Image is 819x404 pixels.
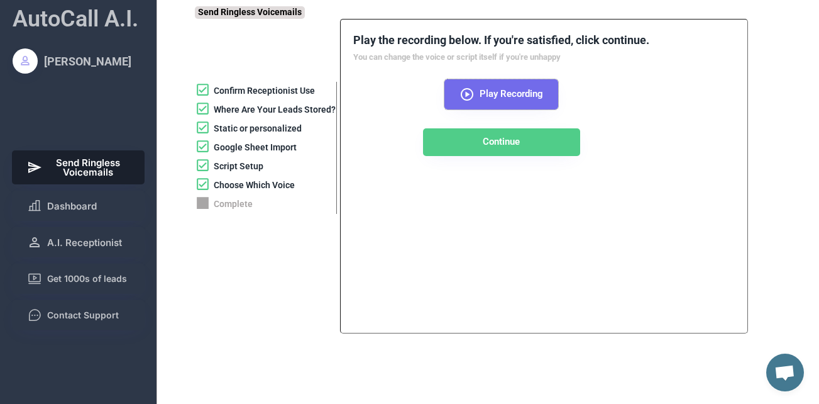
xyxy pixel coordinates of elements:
[214,123,302,135] div: Static or personalized
[44,53,131,69] div: [PERSON_NAME]
[214,85,315,98] div: Confirm Receptionist Use
[353,33,649,47] font: Play the recording below. If you're satisfied, click continue.
[12,150,145,184] button: Send Ringless Voicemails
[214,198,253,211] div: Complete
[47,201,97,211] span: Dashboard
[353,52,561,62] font: You can change the voice or script itself if you're unhappy
[47,274,127,283] span: Get 1000s of leads
[444,79,558,109] button: Play Recording
[13,3,138,35] div: AutoCall A.I.
[214,160,263,173] div: Script Setup
[214,104,336,116] div: Where Are Your Leads Stored?
[12,264,145,294] button: Get 1000s of leads
[214,142,297,154] div: Google Sheet Import
[766,354,804,391] div: Open chat
[47,311,119,320] span: Contact Support
[480,89,543,99] span: Play Recording
[12,191,145,221] button: Dashboard
[47,158,130,177] span: Send Ringless Voicemails
[47,238,122,247] span: A.I. Receptionist
[423,128,580,156] button: Continue
[12,227,145,257] button: A.I. Receptionist
[12,300,145,330] button: Contact Support
[195,6,305,19] div: Send Ringless Voicemails
[214,179,295,192] div: Choose Which Voice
